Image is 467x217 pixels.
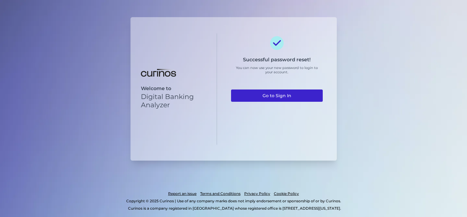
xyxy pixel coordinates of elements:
[231,89,323,102] a: Go to Sign In
[274,190,299,197] a: Cookie Policy
[168,190,197,197] a: Report an issue
[32,205,437,212] p: Curinos is a company registered in [GEOGRAPHIC_DATA] whose registered office is [STREET_ADDRESS][...
[141,86,207,91] p: Welcome to
[30,197,437,205] p: Copyright © 2025 Curinos | Use of any company marks does not imply endorsement or sponsorship of ...
[141,93,207,109] p: Digital Banking Analyzer
[141,69,176,77] img: Digital Banking Analyzer
[244,190,270,197] a: Privacy Policy
[200,190,241,197] a: Terms and Conditions
[231,66,323,74] p: You can now use your new password to login to your account.
[243,57,311,63] h3: Successful password reset!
